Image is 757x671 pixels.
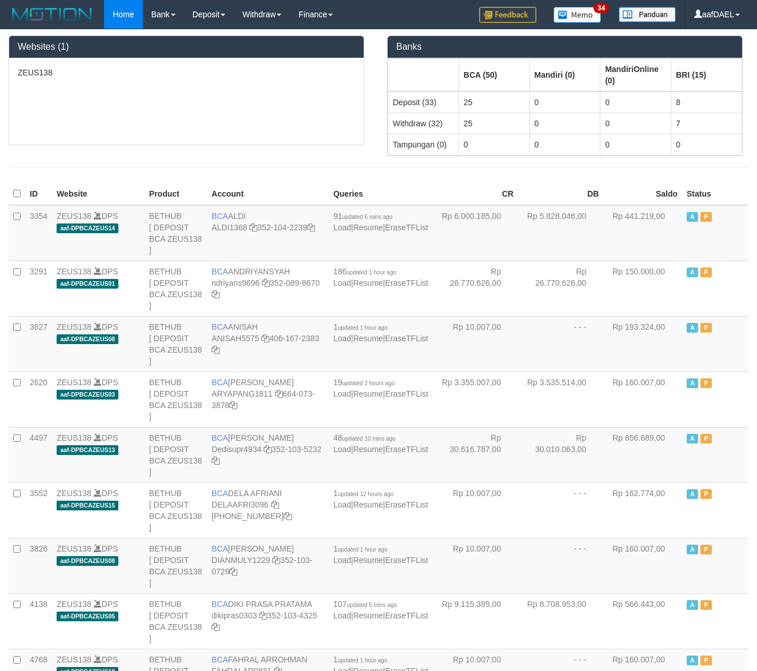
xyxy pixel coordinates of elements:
span: aaf-DPBCAZEUS14 [57,223,118,233]
a: Resume [353,611,383,620]
td: Rp 9.115.389,00 [433,593,518,649]
td: Tampungan (0) [388,134,459,155]
h3: Banks [396,42,734,52]
span: Active [687,600,698,610]
span: BCA [212,655,228,664]
td: BETHUB [ DEPOSIT BCA ZEUS138 ] [145,372,207,427]
span: updated 5 mins ago [346,602,397,608]
td: Withdraw (32) [388,113,459,134]
th: Group: activate to sort column ascending [459,58,529,91]
th: Group: activate to sort column ascending [529,58,600,91]
td: DPS [52,261,145,316]
span: | | [333,600,428,620]
a: Resume [353,389,383,398]
img: MOTION_logo.png [9,6,95,23]
a: Copy 6640733878 to clipboard [229,401,237,410]
span: BCA [212,544,228,553]
span: updated 1 hour ago [346,269,396,275]
span: Paused [700,434,712,444]
span: 186 [333,267,396,276]
th: CR [433,183,518,205]
td: 7 [671,113,742,134]
td: BETHUB [ DEPOSIT BCA ZEUS138 ] [145,316,207,372]
td: 0 [459,134,529,155]
a: Load [333,500,351,509]
th: Group: activate to sort column ascending [388,58,459,91]
a: ZEUS138 [57,600,91,609]
td: DIKI PRASA PRATAMA 352-103-4325 [207,593,329,649]
a: Copy 3521035232 to clipboard [212,456,220,465]
td: Rp 30.010.063,00 [518,427,603,482]
a: Resume [353,278,383,287]
a: Copy ANISAH5575 to clipboard [261,334,269,343]
th: Group: activate to sort column ascending [600,58,671,91]
td: DELA AFRIANI [PHONE_NUMBER] [207,482,329,538]
td: BETHUB [ DEPOSIT BCA ZEUS138 ] [145,482,207,538]
span: Active [687,489,698,499]
span: updated 1 hour ago [338,325,388,331]
td: ANISAH 406-167-2383 [207,316,329,372]
span: Active [687,545,698,554]
span: BCA [212,378,228,387]
a: ARYAPANG1811 [212,389,273,398]
td: BETHUB [ DEPOSIT BCA ZEUS138 ] [145,427,207,482]
span: 34 [593,3,609,13]
td: Rp 26.770.626,00 [433,261,518,316]
span: Active [687,212,698,222]
td: DPS [52,538,145,593]
span: | | [333,322,428,343]
span: updated 10 mins ago [342,436,396,442]
img: Feedback.jpg [479,7,536,23]
th: DB [518,183,603,205]
a: ALDI1368 [212,223,247,232]
span: BCA [212,433,228,442]
td: BETHUB [ DEPOSIT BCA ZEUS138 ] [145,205,207,261]
a: Copy 3520898670 to clipboard [212,290,220,299]
td: BETHUB [ DEPOSIT BCA ZEUS138 ] [145,593,207,649]
td: - - - [518,316,603,372]
td: 3354 [25,205,52,261]
span: updated 1 hour ago [338,546,388,553]
td: 25 [459,113,529,134]
th: Product [145,183,207,205]
span: | | [333,378,428,398]
span: BCA [212,211,228,221]
span: Active [687,267,698,277]
td: Rp 5.828.046,00 [518,205,603,261]
span: BCA [212,600,228,609]
td: [PERSON_NAME] 352-103-5232 [207,427,329,482]
a: EraseTFList [385,611,428,620]
a: Resume [353,500,383,509]
td: Deposit (33) [388,91,459,113]
td: Rp 856.689,00 [603,427,682,482]
img: panduan.png [619,7,676,22]
th: Group: activate to sort column ascending [671,58,742,91]
span: Paused [700,378,712,388]
a: Load [333,278,351,287]
span: aaf-DPBCAZEUS03 [57,390,118,400]
th: Status [682,183,748,205]
a: Load [333,223,351,232]
td: Rp 150.000,00 [603,261,682,316]
span: Active [687,656,698,665]
span: | | [333,544,428,565]
span: 19 [333,378,395,387]
td: Rp 162.774,00 [603,482,682,538]
span: Paused [700,656,712,665]
span: Active [687,378,698,388]
td: BETHUB [ DEPOSIT BCA ZEUS138 ] [145,261,207,316]
span: 48 [333,433,396,442]
p: ZEUS138 [18,67,355,78]
td: 3552 [25,482,52,538]
a: dikipras0303 [212,611,257,620]
a: EraseTFList [385,389,428,398]
td: Rp 441.219,00 [603,205,682,261]
a: EraseTFList [385,500,428,509]
th: Queries [329,183,433,205]
span: updated 2 hours ago [342,380,395,386]
a: Copy DIANMULY1229 to clipboard [272,556,280,565]
a: EraseTFList [385,223,428,232]
a: DIANMULY1229 [212,556,270,565]
a: Copy 3521042239 to clipboard [307,223,315,232]
td: DPS [52,205,145,261]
